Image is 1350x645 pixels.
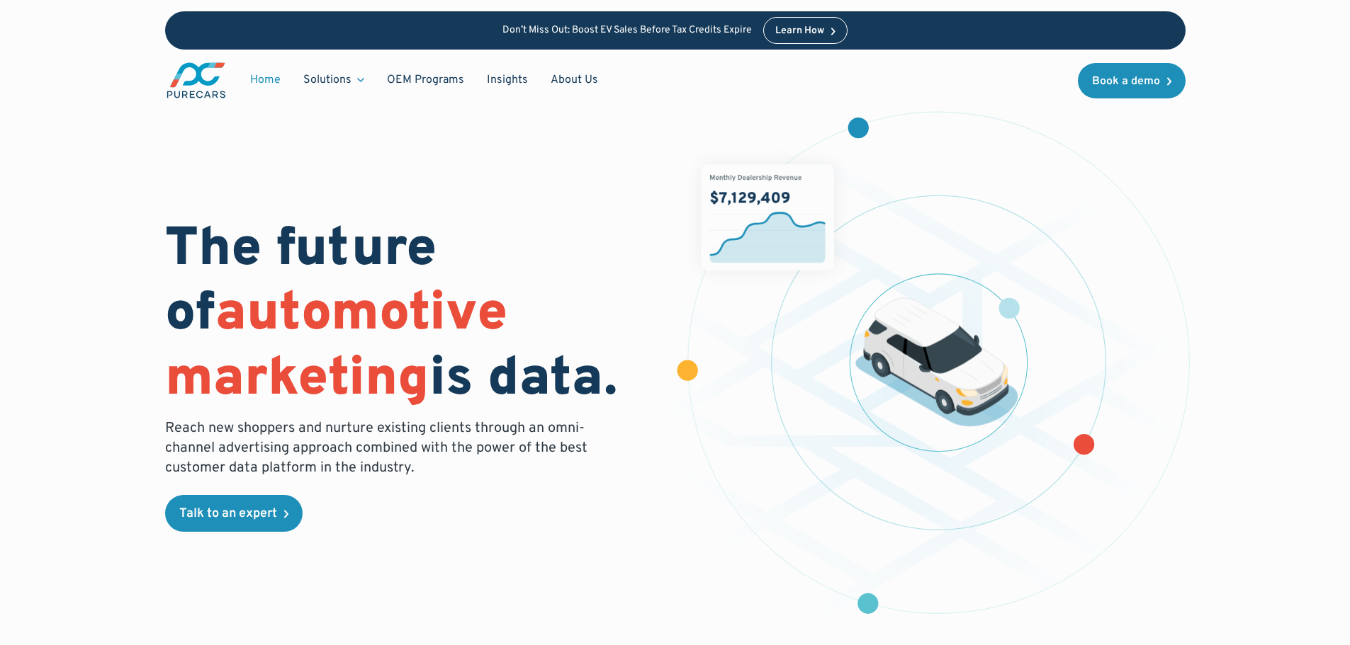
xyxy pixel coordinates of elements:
p: Reach new shoppers and nurture existing clients through an omni-channel advertising approach comb... [165,418,596,478]
div: Book a demo [1092,76,1160,87]
a: Insights [476,67,539,93]
div: Solutions [303,72,351,88]
a: Book a demo [1078,63,1186,98]
h1: The future of is data. [165,219,658,413]
a: OEM Programs [376,67,476,93]
div: Learn How [775,26,824,36]
a: main [165,61,227,100]
div: Solutions [292,67,376,93]
a: About Us [539,67,609,93]
div: Talk to an expert [179,508,277,520]
img: purecars logo [165,61,227,100]
a: Learn How [763,17,848,44]
p: Don’t Miss Out: Boost EV Sales Before Tax Credits Expire [502,25,752,37]
img: chart showing monthly dealership revenue of $7m [701,164,834,270]
img: illustration of a vehicle [855,298,1018,427]
span: automotive marketing [165,281,507,413]
a: Home [239,67,292,93]
a: Talk to an expert [165,495,303,532]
